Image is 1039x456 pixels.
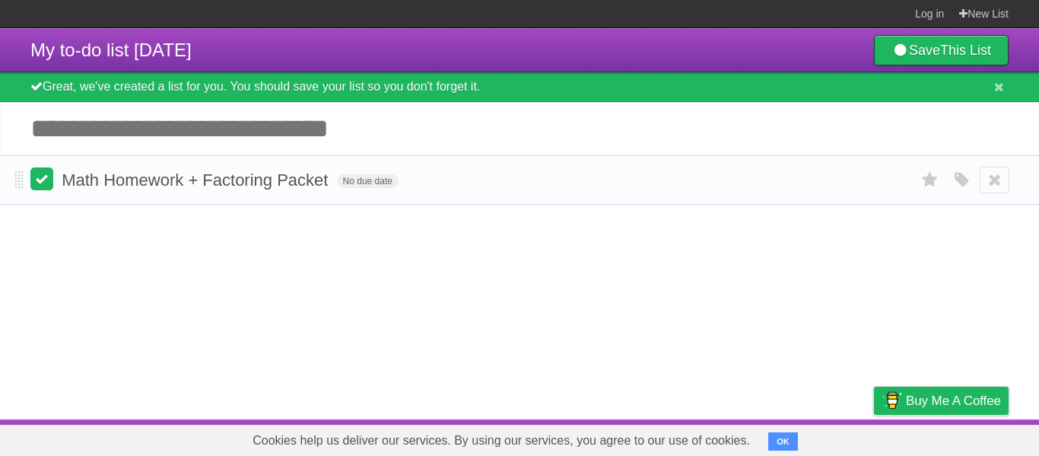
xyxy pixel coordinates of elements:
[237,426,765,456] span: Cookies help us deliver our services. By using our services, you agree to our use of cookies.
[30,167,53,190] label: Done
[882,387,902,413] img: Buy me a coffee
[854,423,894,452] a: Privacy
[768,432,798,451] button: OK
[802,423,836,452] a: Terms
[337,174,399,188] span: No due date
[916,167,945,193] label: Star task
[62,171,332,190] span: Math Homework + Factoring Packet
[913,423,1009,452] a: Suggest a feature
[874,35,1009,65] a: SaveThis List
[940,43,991,58] b: This List
[30,40,192,60] span: My to-do list [DATE]
[906,387,1001,414] span: Buy me a coffee
[874,387,1009,415] a: Buy me a coffee
[672,423,704,452] a: About
[722,423,783,452] a: Developers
